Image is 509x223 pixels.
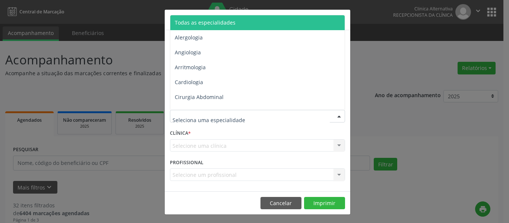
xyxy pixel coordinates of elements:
span: Arritmologia [175,64,206,71]
h5: Relatório de agendamentos [170,15,255,25]
span: Cirurgia Abdominal [175,93,224,101]
input: Seleciona uma especialidade [173,112,330,127]
button: Cancelar [260,197,301,210]
span: Cardiologia [175,79,203,86]
span: Cirurgia Bariatrica [175,108,221,115]
span: Todas as especialidades [175,19,235,26]
label: PROFISSIONAL [170,157,203,168]
span: Angiologia [175,49,201,56]
button: Close [335,10,350,28]
label: CLÍNICA [170,128,191,139]
span: Alergologia [175,34,203,41]
button: Imprimir [304,197,345,210]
